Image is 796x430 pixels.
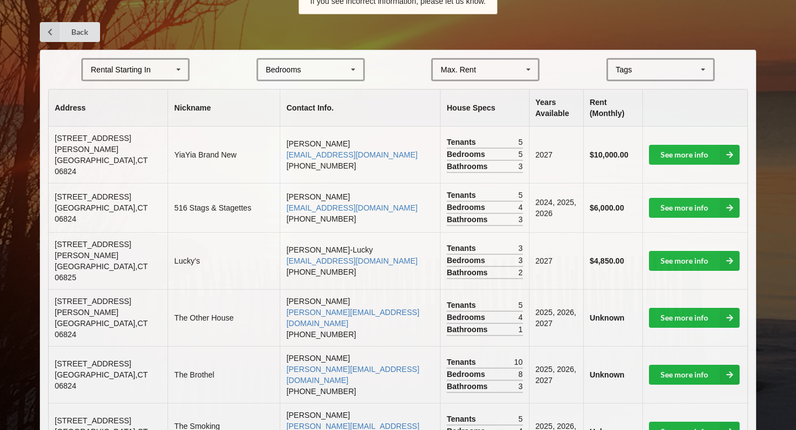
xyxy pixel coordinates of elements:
[91,66,150,74] div: Rental Starting In
[590,256,624,265] b: $4,850.00
[167,232,280,289] td: Lucky’s
[514,356,523,368] span: 10
[167,183,280,232] td: 516 Stags & Stagettes
[447,312,488,323] span: Bedrooms
[280,232,440,289] td: [PERSON_NAME]-Lucky [PHONE_NUMBER]
[167,289,280,346] td: The Other House
[519,214,523,225] span: 3
[55,192,131,201] span: [STREET_ADDRESS]
[519,267,523,278] span: 2
[286,365,419,385] a: [PERSON_NAME][EMAIL_ADDRESS][DOMAIN_NAME]
[286,308,419,328] a: [PERSON_NAME][EMAIL_ADDRESS][DOMAIN_NAME]
[286,256,417,265] a: [EMAIL_ADDRESS][DOMAIN_NAME]
[55,359,131,368] span: [STREET_ADDRESS]
[167,127,280,183] td: YiaYia Brand New
[519,369,523,380] span: 8
[280,127,440,183] td: [PERSON_NAME] [PHONE_NUMBER]
[519,161,523,172] span: 3
[55,297,131,317] span: [STREET_ADDRESS][PERSON_NAME]
[447,255,488,266] span: Bedrooms
[447,202,488,213] span: Bedrooms
[286,203,417,212] a: [EMAIL_ADDRESS][DOMAIN_NAME]
[55,203,148,223] span: [GEOGRAPHIC_DATA] , CT 06824
[519,255,523,266] span: 3
[55,134,131,154] span: [STREET_ADDRESS][PERSON_NAME]
[280,346,440,403] td: [PERSON_NAME] [PHONE_NUMBER]
[441,66,476,74] div: Max. Rent
[590,203,624,212] b: $6,000.00
[280,90,440,127] th: Contact Info.
[447,356,479,368] span: Tenants
[519,243,523,254] span: 3
[280,289,440,346] td: [PERSON_NAME] [PHONE_NUMBER]
[529,90,583,127] th: Years Available
[519,202,523,213] span: 4
[447,381,490,392] span: Bathrooms
[529,232,583,289] td: 2027
[590,370,625,379] b: Unknown
[447,190,479,201] span: Tenants
[519,381,523,392] span: 3
[447,369,488,380] span: Bedrooms
[529,289,583,346] td: 2025, 2026, 2027
[55,240,131,260] span: [STREET_ADDRESS][PERSON_NAME]
[447,137,479,148] span: Tenants
[447,161,490,172] span: Bathrooms
[447,324,490,335] span: Bathrooms
[649,145,740,165] a: See more info
[519,149,523,160] span: 5
[583,90,642,127] th: Rent (Monthly)
[447,267,490,278] span: Bathrooms
[447,300,479,311] span: Tenants
[55,156,148,176] span: [GEOGRAPHIC_DATA] , CT 06824
[167,346,280,403] td: The Brothel
[649,365,740,385] a: See more info
[447,413,479,424] span: Tenants
[590,150,629,159] b: $10,000.00
[440,90,528,127] th: House Specs
[447,149,488,160] span: Bedrooms
[167,90,280,127] th: Nickname
[280,183,440,232] td: [PERSON_NAME] [PHONE_NUMBER]
[590,313,625,322] b: Unknown
[519,324,523,335] span: 1
[49,90,167,127] th: Address
[40,22,100,42] a: Back
[55,262,148,282] span: [GEOGRAPHIC_DATA] , CT 06825
[286,150,417,159] a: [EMAIL_ADDRESS][DOMAIN_NAME]
[519,312,523,323] span: 4
[55,319,148,339] span: [GEOGRAPHIC_DATA] , CT 06824
[649,198,740,218] a: See more info
[519,413,523,424] span: 5
[613,64,648,76] div: Tags
[55,416,131,425] span: [STREET_ADDRESS]
[519,137,523,148] span: 5
[649,308,740,328] a: See more info
[55,370,148,390] span: [GEOGRAPHIC_DATA] , CT 06824
[529,127,583,183] td: 2027
[447,243,479,254] span: Tenants
[519,300,523,311] span: 5
[529,346,583,403] td: 2025, 2026, 2027
[529,183,583,232] td: 2024, 2025, 2026
[649,251,740,271] a: See more info
[266,66,301,74] div: Bedrooms
[447,214,490,225] span: Bathrooms
[519,190,523,201] span: 5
